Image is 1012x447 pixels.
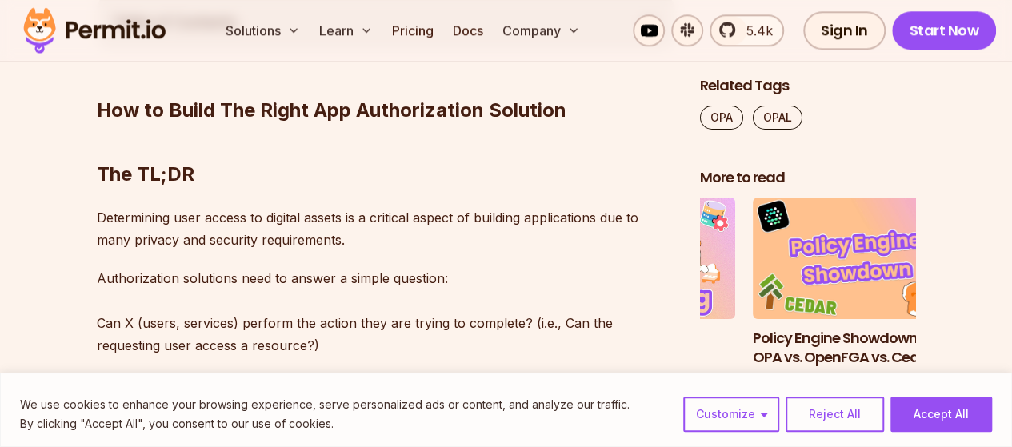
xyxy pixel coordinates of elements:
[313,14,379,46] button: Learn
[890,397,992,432] button: Accept All
[700,106,743,130] a: OPA
[700,77,916,97] h2: Related Tags
[753,198,969,320] img: Policy Engine Showdown - OPA vs. OpenFGA vs. Cedar
[520,198,736,320] img: Implementing Database Permissions
[803,11,886,50] a: Sign In
[892,11,997,50] a: Start Now
[753,329,969,369] h3: Policy Engine Showdown - OPA vs. OpenFGA vs. Cedar
[700,169,916,189] h2: More to read
[520,329,736,369] h3: Implementing Database Permissions
[700,198,916,388] div: Posts
[753,198,969,369] a: Policy Engine Showdown - OPA vs. OpenFGA vs. Cedar Policy Engine Showdown - OPA vs. OpenFGA vs. C...
[97,34,674,123] h2: How to Build The Right App Authorization Solution
[20,395,630,414] p: We use cookies to enhance your browsing experience, serve personalized ads or content, and analyz...
[16,3,173,58] img: Permit logo
[97,267,674,357] p: Authorization solutions need to answer a simple question: Can X (users, services) perform the act...
[753,198,969,369] li: 3 of 3
[20,414,630,433] p: By clicking "Accept All", you consent to our use of cookies.
[683,397,779,432] button: Customize
[753,106,802,130] a: OPAL
[386,14,440,46] a: Pricing
[446,14,490,46] a: Docs
[786,397,884,432] button: Reject All
[97,206,674,251] p: Determining user access to digital assets is a critical aspect of building applications due to ma...
[520,198,736,369] li: 2 of 3
[737,21,773,40] span: 5.4k
[710,14,784,46] a: 5.4k
[219,14,306,46] button: Solutions
[97,98,674,187] h2: The TL;DR
[496,14,586,46] button: Company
